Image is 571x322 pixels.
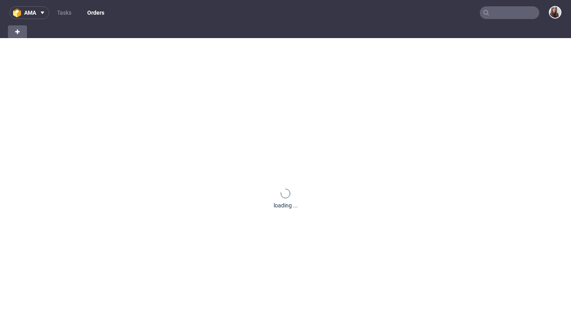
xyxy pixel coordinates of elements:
img: logo [13,8,24,17]
div: loading ... [274,201,298,209]
img: Sandra Beśka [550,7,561,18]
a: Tasks [52,6,76,19]
button: ama [10,6,49,19]
span: ama [24,10,36,15]
a: Orders [82,6,109,19]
